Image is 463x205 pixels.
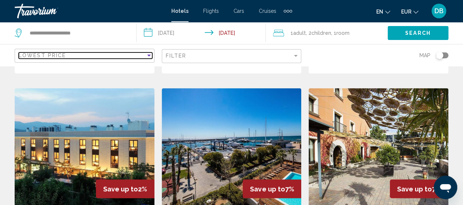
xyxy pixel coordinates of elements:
[293,30,306,36] span: Adult
[376,9,383,15] span: en
[397,185,432,193] span: Save up to
[401,6,418,17] button: Change currency
[434,176,457,199] iframe: Bouton de lancement de la fenêtre de messagerie
[19,53,152,59] mat-select: Sort by
[103,185,138,193] span: Save up to
[266,22,388,44] button: Travelers: 1 adult, 2 children
[284,5,292,17] button: Extra navigation items
[19,52,66,58] span: Lowest Price
[306,28,331,38] span: , 2
[203,8,219,14] a: Flights
[419,50,430,61] span: Map
[166,53,187,59] span: Filter
[137,22,266,44] button: Check-in date: Oct 19, 2025 Check-out date: Oct 26, 2025
[434,7,444,15] span: DB
[171,8,188,14] a: Hotels
[336,30,350,36] span: Room
[376,6,390,17] button: Change language
[311,30,331,36] span: Children
[259,8,276,14] a: Cruises
[162,49,302,64] button: Filter
[388,26,448,40] button: Search
[234,8,244,14] a: Cars
[405,30,431,36] span: Search
[429,3,448,19] button: User Menu
[250,185,285,193] span: Save up to
[96,179,154,198] div: 2%
[331,28,350,38] span: , 1
[15,4,164,18] a: Travorium
[243,179,301,198] div: 7%
[390,179,448,198] div: 7%
[291,28,306,38] span: 1
[401,9,411,15] span: EUR
[430,52,448,59] button: Toggle map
